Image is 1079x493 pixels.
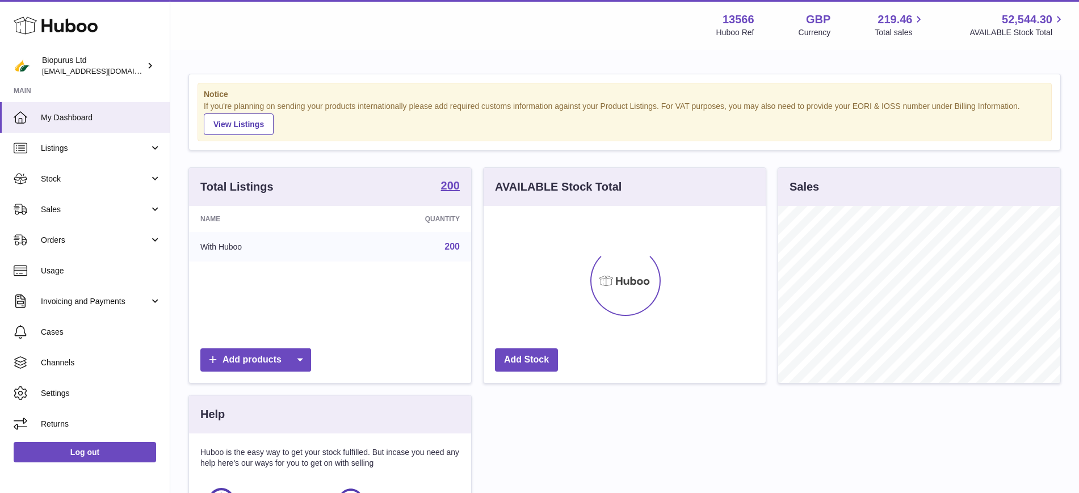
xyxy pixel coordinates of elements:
a: 200 [444,242,460,251]
span: 52,544.30 [1002,12,1052,27]
strong: 13566 [723,12,754,27]
span: [EMAIL_ADDRESS][DOMAIN_NAME] [42,66,167,75]
strong: GBP [806,12,830,27]
a: View Listings [204,113,274,135]
th: Quantity [338,206,471,232]
img: internalAdmin-13566@internal.huboo.com [14,57,31,74]
a: Add products [200,348,311,372]
p: Huboo is the easy way to get your stock fulfilled. But incase you need any help here's our ways f... [200,447,460,469]
span: Orders [41,235,149,246]
div: If you're planning on sending your products internationally please add required customs informati... [204,101,1046,135]
span: My Dashboard [41,112,161,123]
td: With Huboo [189,232,338,262]
span: Settings [41,388,161,399]
div: Currency [799,27,831,38]
a: Log out [14,442,156,462]
a: 52,544.30 AVAILABLE Stock Total [969,12,1065,38]
a: 219.46 Total sales [875,12,925,38]
span: Invoicing and Payments [41,296,149,307]
span: Returns [41,419,161,429]
h3: Sales [790,179,819,195]
span: Cases [41,327,161,338]
span: Stock [41,174,149,184]
span: 219.46 [878,12,912,27]
div: Huboo Ref [716,27,754,38]
a: 200 [441,180,460,193]
span: Total sales [875,27,925,38]
h3: Total Listings [200,179,274,195]
span: AVAILABLE Stock Total [969,27,1065,38]
span: Usage [41,266,161,276]
span: Channels [41,357,161,368]
strong: 200 [441,180,460,191]
div: Biopurus Ltd [42,55,144,77]
span: Sales [41,204,149,215]
a: Add Stock [495,348,558,372]
span: Listings [41,143,149,154]
h3: AVAILABLE Stock Total [495,179,622,195]
strong: Notice [204,89,1046,100]
h3: Help [200,407,225,422]
th: Name [189,206,338,232]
